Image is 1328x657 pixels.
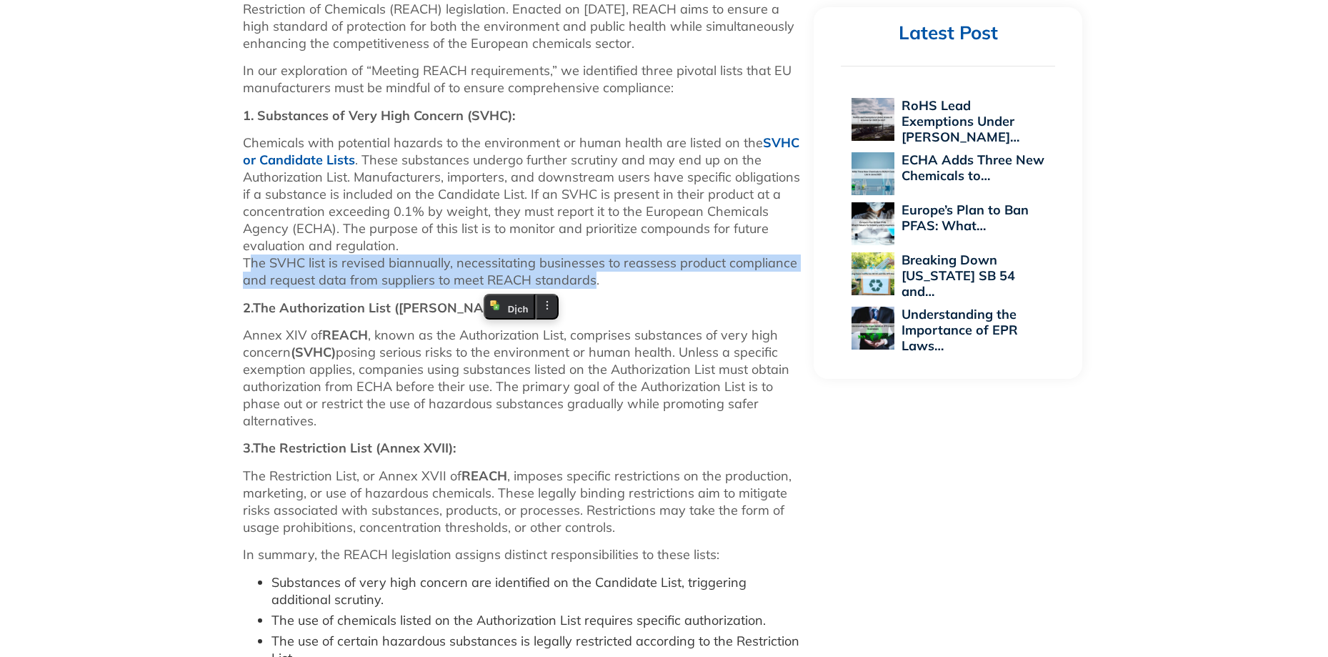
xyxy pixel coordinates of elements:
[291,344,336,360] strong: (SVHC)
[243,440,456,456] strong: 3.The Restriction List (Annex XVII):
[852,152,894,195] img: ECHA Adds Three New Chemicals to REACH Candidate List in June 2025
[902,252,1015,300] a: Breaking Down [US_STATE] SB 54 and…
[852,307,894,350] img: Understanding the Importance of EPR Laws for Businesses
[322,327,368,343] strong: REACH
[243,300,514,316] strong: 2.The Authorization List ([PERSON_NAME]):
[243,546,800,563] p: In summary, the REACH legislation assigns distinct responsibilities to these lists:
[243,468,800,536] p: The Restriction List, or Annex XVII of , imposes specific restrictions on the production, marketi...
[461,468,507,484] strong: REACH
[852,252,894,295] img: Breaking Down California SB 54 and the EPR Mandate
[243,327,800,430] p: Annex XIV of , known as the Authorization List, comprises substances of very high concern posing ...
[243,134,800,289] p: Chemicals with potential hazards to the environment or human health are listed on the . These sub...
[852,98,894,141] img: RoHS Lead Exemptions Under Annex III A Guide for 2025 to 2027
[841,21,1055,45] h2: Latest Post
[902,97,1019,145] a: RoHS Lead Exemptions Under [PERSON_NAME]…
[902,202,1029,234] a: Europe’s Plan to Ban PFAS: What…
[243,62,800,97] p: In our exploration of “Meeting REACH requirements,” we identified three pivotal lists that EU man...
[243,134,799,168] a: SVHC or Candidate Lists
[902,152,1044,184] a: ECHA Adds Three New Chemicals to…
[902,306,1018,354] a: Understanding the Importance of EPR Laws…
[852,202,894,245] img: Europe’s Plan to Ban PFAS: What It Means for Industry and Consumers
[271,574,800,608] li: Substances of very high concern are identified on the Candidate List, triggering additional scrut...
[243,107,515,124] strong: 1. Substances of Very High Concern (SVHC):
[271,612,800,629] li: The use of chemicals listed on the Authorization List requires specific authorization.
